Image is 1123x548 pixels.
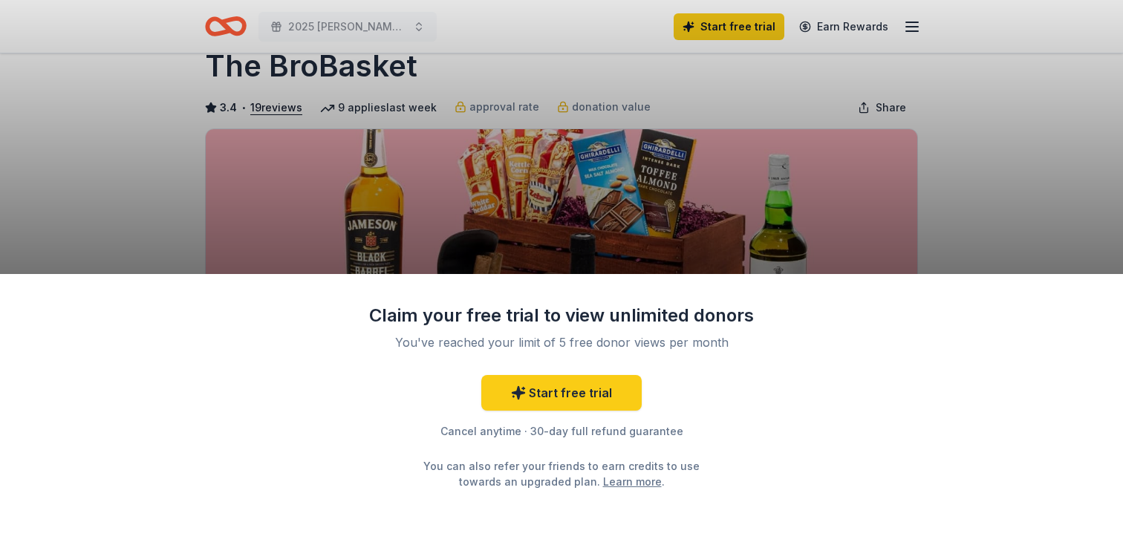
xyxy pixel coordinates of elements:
a: Start free trial [481,375,642,411]
a: Learn more [603,474,662,489]
div: Claim your free trial to view unlimited donors [368,304,755,327]
div: You can also refer your friends to earn credits to use towards an upgraded plan. . [410,458,713,489]
div: You've reached your limit of 5 free donor views per month [386,333,737,351]
div: Cancel anytime · 30-day full refund guarantee [368,423,755,440]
